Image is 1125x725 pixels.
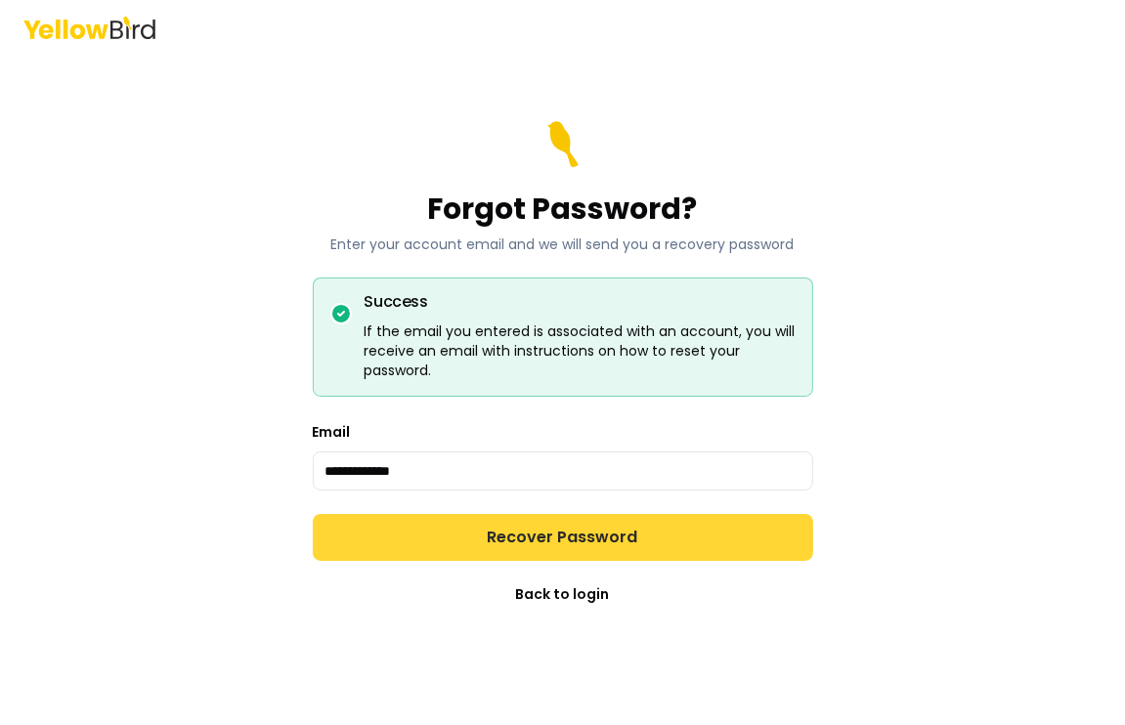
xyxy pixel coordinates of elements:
label: Email [313,422,351,442]
p: Enter your account email and we will send you a recovery password [331,235,795,254]
button: Recover Password [313,514,813,561]
div: If the email you entered is associated with an account, you will receive an email with instructio... [337,321,797,380]
h1: Forgot Password? [331,192,795,227]
h5: Success [337,294,797,310]
a: Back to login [516,584,610,604]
